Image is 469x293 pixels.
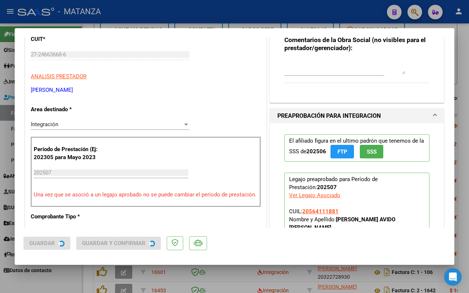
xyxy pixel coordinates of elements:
span: Guardar y Confirmar [82,240,145,247]
p: Período de Prestación (Ej: 202305 para Mayo 2023 [34,145,101,162]
strong: 202507 [317,184,337,191]
button: FTP [330,145,354,158]
span: 20564111881 [302,208,339,215]
span: FTP [337,149,347,155]
span: Integración [31,121,58,128]
span: SSS [367,149,377,155]
p: Comprobante Tipo * [31,213,100,221]
strong: [PERSON_NAME] AVIDO [PERSON_NAME] [289,216,395,231]
p: Area destinado * [31,105,100,114]
p: CUIT [31,35,100,44]
span: Guardar [29,240,55,247]
button: SSS [360,145,383,158]
button: Guardar y Confirmar [76,237,161,250]
strong: 202506 [306,148,326,155]
span: CUIL: Nombre y Apellido: Período Desde: Período Hasta: Admite Dependencia: [289,208,395,263]
span: ANALISIS PRESTADOR [31,73,86,80]
strong: Comentarios de la Obra Social (no visibles para el prestador/gerenciador): [284,36,426,52]
h1: PREAPROBACIÓN PARA INTEGRACION [277,112,381,120]
p: Una vez que se asoció a un legajo aprobado no se puede cambiar el período de prestación. [34,191,258,199]
p: [PERSON_NAME] [31,86,261,94]
p: Legajo preaprobado para Período de Prestación: [284,173,429,286]
button: Guardar [23,237,70,250]
div: Ver Legajo Asociado [289,191,340,199]
p: El afiliado figura en el ultimo padrón que tenemos de la SSS de [284,134,429,162]
div: Open Intercom Messenger [444,268,462,286]
mat-expansion-panel-header: PREAPROBACIÓN PARA INTEGRACION [270,109,444,123]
